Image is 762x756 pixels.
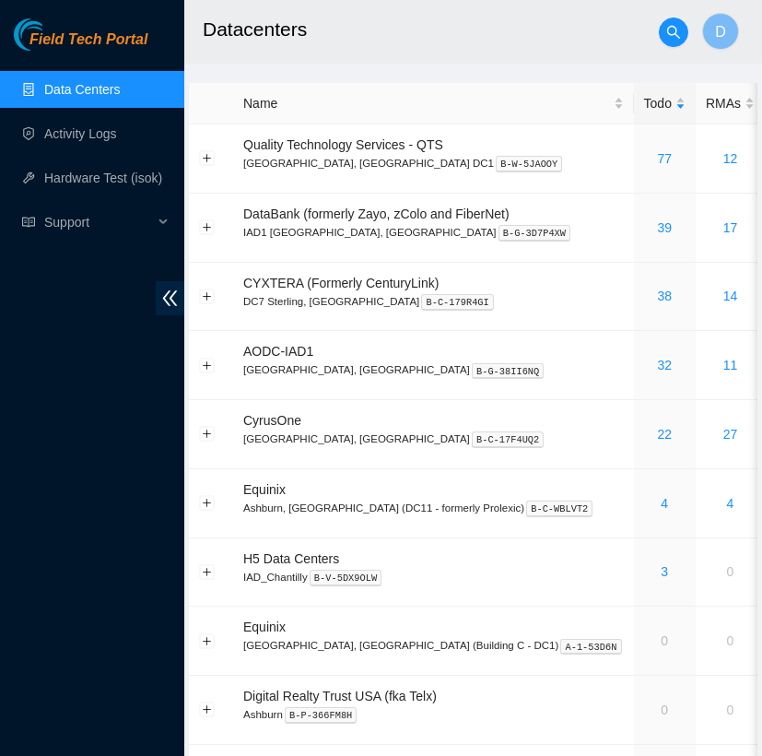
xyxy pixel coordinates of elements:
a: 12 [723,151,738,166]
button: Expand row [200,427,215,442]
button: search [659,18,688,47]
span: search [660,25,687,40]
span: AODC-IAD1 [243,344,313,359]
a: 77 [657,151,672,166]
kbd: A-1-53D6N [560,639,621,656]
a: 32 [657,358,672,372]
button: Expand row [200,703,215,717]
button: Expand row [200,358,215,372]
a: 0 [661,633,668,648]
span: DataBank (formerly Zayo, zColo and FiberNet) [243,207,510,221]
p: IAD1 [GEOGRAPHIC_DATA], [GEOGRAPHIC_DATA] [243,224,624,241]
span: Digital Realty Trust USA (fka Telx) [243,689,437,703]
span: Equinix [243,482,286,497]
kbd: B-V-5DX9OLW [310,570,382,586]
span: read [22,216,35,229]
span: D [715,20,726,43]
span: Support [44,204,153,241]
a: Data Centers [44,82,120,97]
p: Ashburn, [GEOGRAPHIC_DATA] (DC11 - formerly Prolexic) [243,500,624,516]
p: [GEOGRAPHIC_DATA], [GEOGRAPHIC_DATA] DC1 [243,155,624,171]
span: Equinix [243,620,286,634]
button: D [702,13,739,50]
p: [GEOGRAPHIC_DATA], [GEOGRAPHIC_DATA] [243,431,624,447]
button: Expand row [200,496,215,511]
button: Expand row [200,564,215,579]
p: IAD_Chantilly [243,569,624,585]
a: 17 [723,220,738,235]
a: 14 [723,289,738,303]
a: Hardware Test (isok) [44,171,162,185]
a: Akamai TechnologiesField Tech Portal [14,33,147,57]
a: 4 [661,496,668,511]
span: H5 Data Centers [243,551,339,566]
a: 0 [727,703,734,717]
p: [GEOGRAPHIC_DATA], [GEOGRAPHIC_DATA] (Building C - DC1) [243,637,624,654]
a: 0 [727,633,734,648]
span: double-left [156,281,184,315]
p: [GEOGRAPHIC_DATA], [GEOGRAPHIC_DATA] [243,361,624,378]
a: 11 [723,358,738,372]
a: Activity Logs [44,126,117,141]
kbd: B-G-3D7P4XW [498,225,571,242]
a: 0 [661,703,668,717]
span: CyrusOne [243,413,301,428]
a: 39 [657,220,672,235]
p: Ashburn [243,706,624,723]
a: 27 [723,427,738,442]
button: Expand row [200,633,215,648]
button: Expand row [200,289,215,303]
a: 22 [657,427,672,442]
span: Field Tech Portal [29,31,147,49]
a: 3 [661,564,668,579]
span: CYXTERA (Formerly CenturyLink) [243,276,439,290]
span: Quality Technology Services - QTS [243,137,443,152]
kbd: B-C-17F4UQ2 [472,431,545,448]
kbd: B-G-38II6NQ [472,363,545,380]
kbd: B-C-179R4GI [421,294,494,311]
button: Expand row [200,220,215,235]
kbd: B-C-WBLVT2 [526,501,592,517]
p: DC7 Sterling, [GEOGRAPHIC_DATA] [243,293,624,310]
a: 38 [657,289,672,303]
img: Akamai Technologies [14,18,93,51]
a: 4 [727,496,734,511]
button: Expand row [200,151,215,166]
kbd: B-P-366FM8H [285,707,358,724]
kbd: B-W-5JAOOY [496,156,562,172]
a: 0 [727,564,734,579]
